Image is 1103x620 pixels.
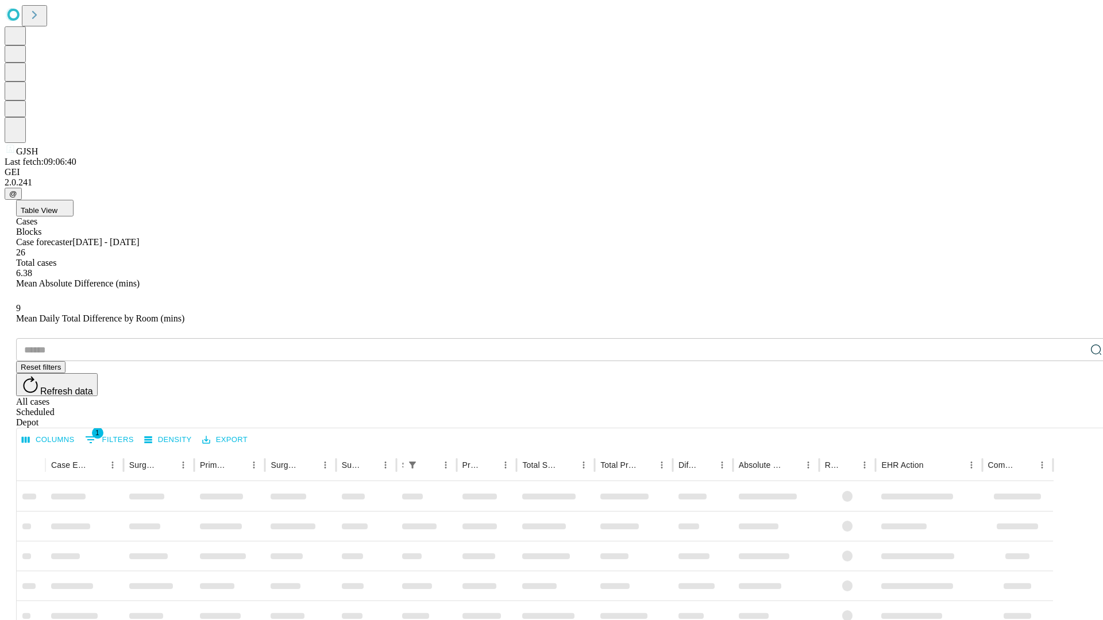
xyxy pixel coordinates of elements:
[16,361,65,373] button: Reset filters
[129,460,158,470] div: Surgeon Name
[92,427,103,439] span: 1
[784,457,800,473] button: Sort
[988,460,1017,470] div: Comments
[1018,457,1034,473] button: Sort
[638,457,654,473] button: Sort
[51,460,87,470] div: Case Epic Id
[271,460,299,470] div: Surgery Name
[16,200,74,216] button: Table View
[88,457,105,473] button: Sort
[678,460,697,470] div: Difference
[301,457,317,473] button: Sort
[402,460,403,470] div: Scheduled In Room Duration
[342,460,360,470] div: Surgery Date
[925,457,941,473] button: Sort
[481,457,497,473] button: Sort
[497,457,514,473] button: Menu
[576,457,592,473] button: Menu
[199,431,250,449] button: Export
[522,460,558,470] div: Total Scheduled Duration
[175,457,191,473] button: Menu
[16,303,21,313] span: 9
[800,457,816,473] button: Menu
[881,460,923,470] div: EHR Action
[5,167,1098,177] div: GEI
[825,460,840,470] div: Resolved in EHR
[16,258,56,268] span: Total cases
[230,457,246,473] button: Sort
[105,457,121,473] button: Menu
[9,189,17,198] span: @
[16,237,72,247] span: Case forecaster
[462,460,481,470] div: Predicted In Room Duration
[317,457,333,473] button: Menu
[739,460,783,470] div: Absolute Difference
[377,457,394,473] button: Menu
[16,373,98,396] button: Refresh data
[1034,457,1050,473] button: Menu
[404,457,421,473] div: 1 active filter
[560,457,576,473] button: Sort
[5,188,22,200] button: @
[21,206,57,215] span: Table View
[404,457,421,473] button: Show filters
[141,431,195,449] button: Density
[714,457,730,473] button: Menu
[16,313,184,323] span: Mean Daily Total Difference by Room (mins)
[82,431,137,449] button: Show filters
[422,457,438,473] button: Sort
[5,177,1098,188] div: 2.0.241
[19,431,78,449] button: Select columns
[16,247,25,257] span: 26
[840,457,857,473] button: Sort
[600,460,637,470] div: Total Predicted Duration
[40,386,93,396] span: Refresh data
[438,457,454,473] button: Menu
[361,457,377,473] button: Sort
[72,237,139,247] span: [DATE] - [DATE]
[5,157,76,166] span: Last fetch: 09:06:40
[159,457,175,473] button: Sort
[654,457,670,473] button: Menu
[21,363,61,371] span: Reset filters
[16,268,32,278] span: 6.38
[16,146,38,156] span: GJSH
[963,457,979,473] button: Menu
[16,278,140,288] span: Mean Absolute Difference (mins)
[698,457,714,473] button: Sort
[200,460,229,470] div: Primary Service
[857,457,873,473] button: Menu
[246,457,262,473] button: Menu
